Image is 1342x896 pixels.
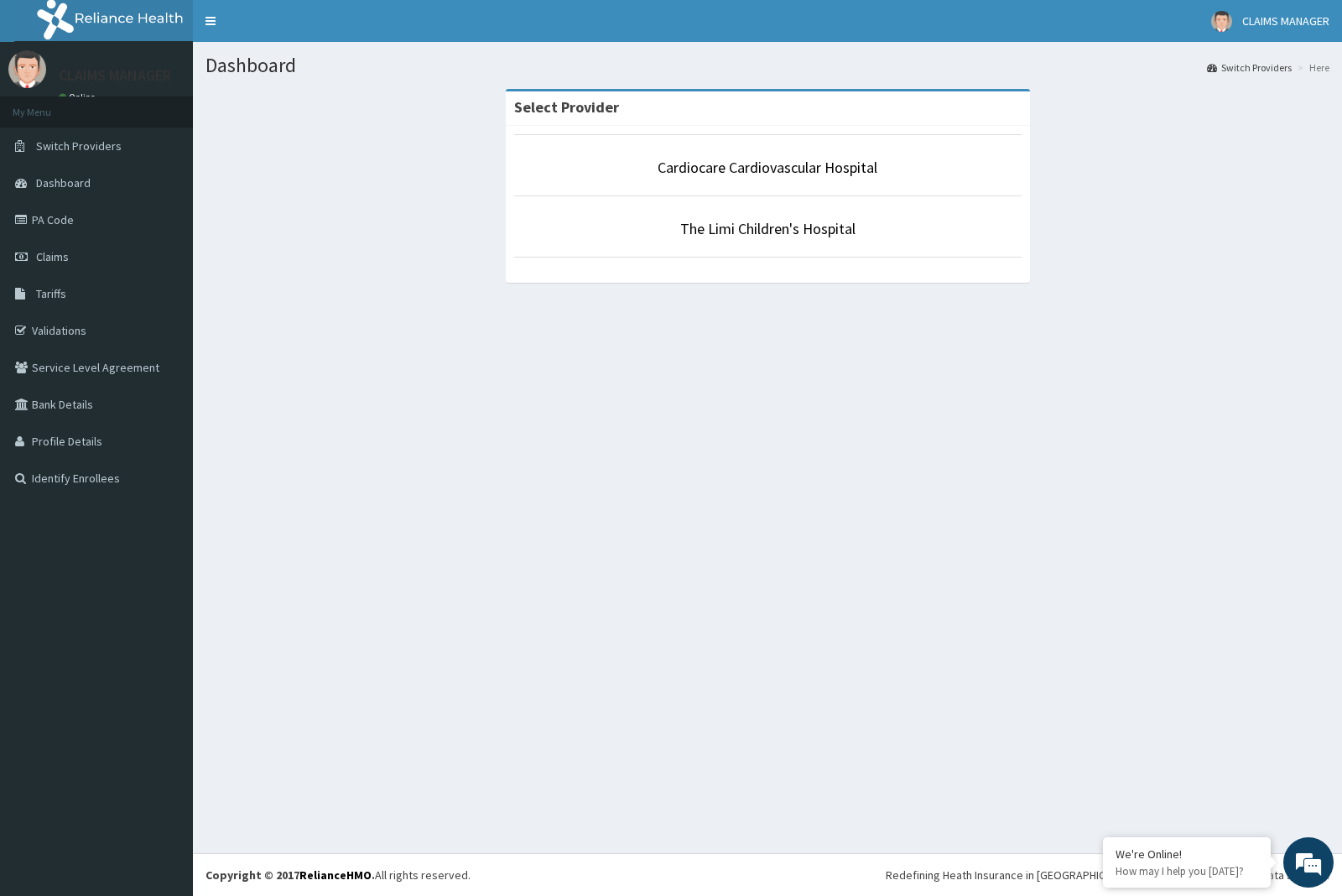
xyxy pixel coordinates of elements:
[1207,60,1292,75] a: Switch Providers
[205,55,1329,76] h1: Dashboard
[59,91,99,103] a: Online
[658,158,877,177] a: Cardiocare Cardiovascular Hospital
[1116,847,1258,862] div: We're Online!
[886,867,1329,883] div: Redefining Heath Insurance in [GEOGRAPHIC_DATA] using Telemedicine and Data Science!
[36,249,69,264] span: Claims
[59,68,171,83] p: CLAIMS MANAGER
[36,286,66,301] span: Tariffs
[1242,13,1329,29] span: CLAIMS MANAGER
[205,867,375,883] strong: Copyright © 2017 .
[299,867,372,883] a: RelianceHMO
[680,219,856,238] a: The Limi Children's Hospital
[36,138,122,154] span: Switch Providers
[1293,60,1329,75] li: Here
[193,853,1342,896] footer: All rights reserved.
[8,50,46,88] img: User Image
[36,175,91,190] span: Dashboard
[1116,864,1258,878] p: How may I help you today?
[1211,11,1232,32] img: User Image
[514,97,619,117] strong: Select Provider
